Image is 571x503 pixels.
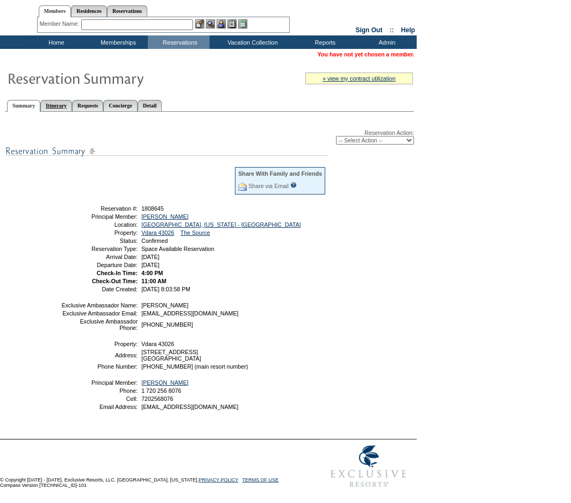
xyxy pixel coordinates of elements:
[198,477,238,483] a: PRIVACY POLICY
[61,221,138,228] td: Location:
[141,387,181,394] span: 1 720 256 8076
[61,286,138,292] td: Date Created:
[401,26,415,34] a: Help
[61,396,138,402] td: Cell:
[61,213,138,220] td: Principal Member:
[238,170,322,177] div: Share With Family and Friends
[238,19,247,28] img: b_calculator.gif
[39,5,72,17] a: Members
[61,387,138,394] td: Phone:
[141,278,166,284] span: 11:00 AM
[141,246,214,252] span: Space Available Reservation
[195,19,204,28] img: b_edit.gif
[141,310,239,317] span: [EMAIL_ADDRESS][DOMAIN_NAME]
[181,229,210,236] a: The Source
[141,341,174,347] span: Vdara 43026
[7,100,40,112] a: Summary
[318,51,415,58] span: You have not yet chosen a member.
[141,229,174,236] a: Vdara 43026
[206,19,215,28] img: View
[141,238,168,244] span: Confirmed
[148,35,210,49] td: Reservations
[248,183,289,189] a: Share via Email
[61,238,138,244] td: Status:
[61,262,138,268] td: Departure Date:
[323,75,396,82] a: » view my contract utilization
[141,396,173,402] span: 7202568076
[141,404,239,410] span: [EMAIL_ADDRESS][DOMAIN_NAME]
[7,67,222,89] img: Reservaton Summary
[217,19,226,28] img: Impersonate
[138,100,162,111] a: Detail
[61,302,138,308] td: Exclusive Ambassador Name:
[107,5,147,17] a: Reservations
[141,302,189,308] span: [PERSON_NAME]
[5,145,328,158] img: subTtlResSummary.gif
[141,262,160,268] span: [DATE]
[141,363,248,370] span: [PHONE_NUMBER] (main resort number)
[141,270,163,276] span: 4:00 PM
[24,35,86,49] td: Home
[5,130,414,145] div: Reservation Action:
[141,254,160,260] span: [DATE]
[103,100,137,111] a: Concierge
[61,318,138,331] td: Exclusive Ambassador Phone:
[242,477,279,483] a: TERMS OF USE
[61,310,138,317] td: Exclusive Ambassador Email:
[61,254,138,260] td: Arrival Date:
[210,35,293,49] td: Vacation Collection
[390,26,394,34] span: ::
[61,379,138,386] td: Principal Member:
[61,404,138,410] td: Email Address:
[61,246,138,252] td: Reservation Type:
[290,182,297,188] input: What is this?
[355,35,417,49] td: Admin
[141,349,201,362] span: [STREET_ADDRESS] [GEOGRAPHIC_DATA]
[71,5,107,17] a: Residences
[227,19,237,28] img: Reservations
[141,221,301,228] a: [GEOGRAPHIC_DATA], [US_STATE] - [GEOGRAPHIC_DATA]
[86,35,148,49] td: Memberships
[40,19,81,28] div: Member Name:
[61,341,138,347] td: Property:
[40,100,72,111] a: Itinerary
[141,379,189,386] a: [PERSON_NAME]
[61,205,138,212] td: Reservation #:
[92,278,138,284] strong: Check-Out Time:
[141,286,190,292] span: [DATE] 8:03:58 PM
[72,100,103,111] a: Requests
[61,229,138,236] td: Property:
[61,363,138,370] td: Phone Number:
[320,440,417,493] img: Exclusive Resorts
[61,349,138,362] td: Address:
[293,35,355,49] td: Reports
[141,321,193,328] span: [PHONE_NUMBER]
[141,205,164,212] span: 1808645
[141,213,189,220] a: [PERSON_NAME]
[97,270,138,276] strong: Check-In Time:
[355,26,382,34] a: Sign Out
